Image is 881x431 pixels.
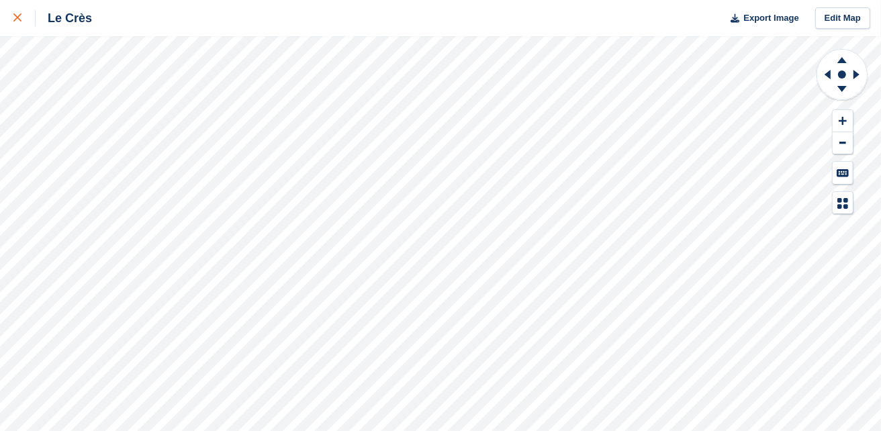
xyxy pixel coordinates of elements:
[723,7,799,30] button: Export Image
[815,7,870,30] a: Edit Map
[36,10,92,26] div: Le Crès
[833,110,853,132] button: Zoom In
[833,162,853,184] button: Keyboard Shortcuts
[833,132,853,154] button: Zoom Out
[743,11,798,25] span: Export Image
[833,192,853,214] button: Map Legend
